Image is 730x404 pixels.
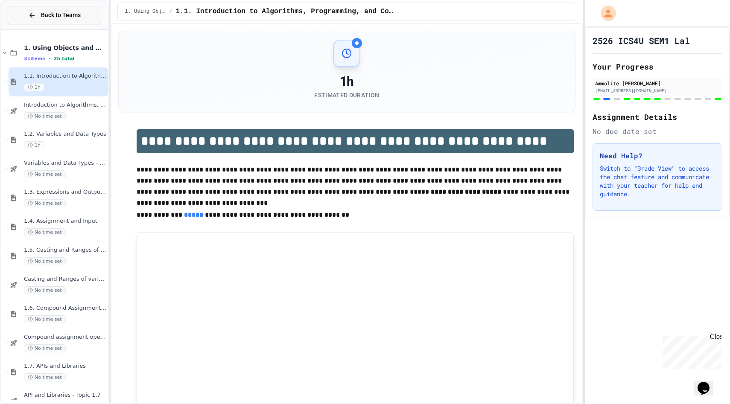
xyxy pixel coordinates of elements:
span: Casting and Ranges of variables - Quiz [24,276,106,283]
div: Chat with us now!Close [3,3,59,54]
span: No time set [24,286,66,294]
span: Introduction to Algorithms, Programming, and Compilers [24,102,106,109]
iframe: chat widget [694,370,721,395]
div: Estimated Duration [314,91,379,99]
span: 1h [24,83,44,91]
h2: Your Progress [593,61,722,73]
span: 1.2. Variables and Data Types [24,131,106,138]
div: 1h [314,74,379,89]
span: No time set [24,315,66,323]
span: No time set [24,199,66,207]
span: Back to Teams [41,11,81,20]
span: No time set [24,344,66,352]
span: 1. Using Objects and Methods [24,44,106,52]
span: 31 items [24,56,45,61]
span: 1.1. Introduction to Algorithms, Programming, and Compilers [176,6,394,17]
span: 1.5. Casting and Ranges of Values [24,247,106,254]
h2: Assignment Details [593,111,722,123]
div: Ammolite [PERSON_NAME] [595,79,720,87]
span: 2h total [54,56,75,61]
span: / [169,8,172,15]
span: 1.3. Expressions and Output [New] [24,189,106,196]
div: No due date set [593,126,722,137]
span: 1.6. Compound Assignment Operators [24,305,106,312]
span: 1.7. APIs and Libraries [24,363,106,370]
span: No time set [24,170,66,178]
span: No time set [24,228,66,236]
span: Variables and Data Types - Quiz [24,160,106,167]
h1: 2526 ICS4U SEM1 Lal [593,35,690,47]
span: 1.4. Assignment and Input [24,218,106,225]
span: No time set [24,373,66,381]
p: Switch to "Grade View" to access the chat feature and communicate with your teacher for help and ... [600,164,715,198]
span: Compound assignment operators - Quiz [24,334,106,341]
span: API and Libraries - Topic 1.7 [24,392,106,399]
span: 1h [24,141,44,149]
div: [EMAIL_ADDRESS][DOMAIN_NAME] [595,87,720,94]
button: Back to Teams [8,6,101,24]
span: • [49,55,50,62]
span: 1.1. Introduction to Algorithms, Programming, and Compilers [24,73,106,80]
span: No time set [24,257,66,265]
h3: Need Help? [600,151,715,161]
span: 1. Using Objects and Methods [125,8,166,15]
div: My Account [592,3,618,23]
span: No time set [24,112,66,120]
iframe: chat widget [659,333,721,369]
